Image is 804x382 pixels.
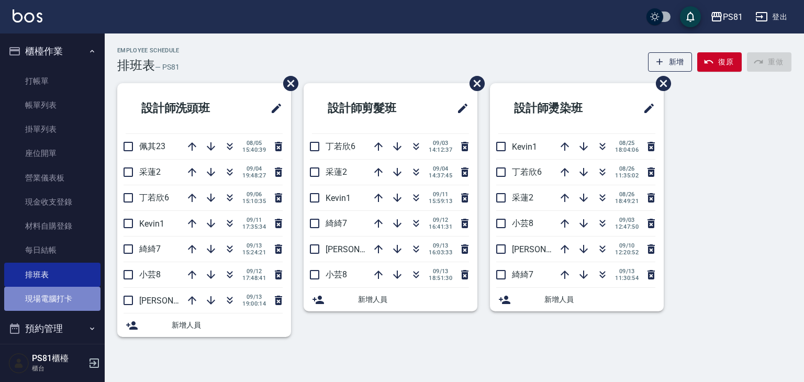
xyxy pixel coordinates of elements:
span: Kevin1 [326,193,351,203]
span: 09/04 [429,165,452,172]
div: 新增人員 [117,313,291,337]
span: 08/25 [615,140,639,147]
span: 16:03:33 [429,249,452,256]
span: 18:51:30 [429,275,452,282]
a: 座位開單 [4,141,100,165]
span: 丁若欣6 [139,193,169,203]
span: Kevin1 [512,142,537,152]
span: 15:10:35 [242,198,266,205]
span: 刪除班表 [275,68,300,99]
button: PS81 [706,6,747,28]
span: 09/13 [615,268,639,275]
button: 預約管理 [4,315,100,342]
div: 新增人員 [304,288,477,311]
span: 09/04 [242,165,266,172]
p: 櫃台 [32,364,85,373]
span: 小芸8 [326,269,347,279]
img: Person [8,353,29,374]
span: 刪除班表 [462,68,486,99]
span: 09/12 [242,268,266,275]
a: 帳單列表 [4,93,100,117]
span: 08/05 [242,140,266,147]
span: 09/13 [242,294,266,300]
a: 每日結帳 [4,238,100,262]
img: Logo [13,9,42,23]
a: 掛單列表 [4,117,100,141]
span: 18:04:06 [615,147,639,153]
h3: 排班表 [117,58,155,73]
a: 現場電腦打卡 [4,287,100,311]
span: 09/12 [429,217,452,223]
span: 綺綺7 [139,244,161,254]
span: 小芸8 [512,218,533,228]
span: 14:37:45 [429,172,452,179]
span: 12:47:50 [615,223,639,230]
span: 11:30:54 [615,275,639,282]
span: 11:35:02 [615,172,639,179]
span: 修改班表的標題 [264,96,283,121]
button: 復原 [697,52,742,72]
a: 材料自購登錄 [4,214,100,238]
span: 小芸8 [139,269,161,279]
span: 15:40:39 [242,147,266,153]
span: 修改班表的標題 [636,96,655,121]
span: 09/11 [242,217,266,223]
span: 丁若欣6 [326,141,355,151]
button: 報表及分析 [4,342,100,369]
h2: Employee Schedule [117,47,180,54]
a: 營業儀表板 [4,166,100,190]
span: 19:00:14 [242,300,266,307]
h5: PS81櫃檯 [32,353,85,364]
span: 09/13 [429,268,452,275]
span: 14:12:37 [429,147,452,153]
a: 現金收支登錄 [4,190,100,214]
span: 16:41:31 [429,223,452,230]
a: 打帳單 [4,69,100,93]
span: 佩其23 [139,141,165,151]
span: 新增人員 [358,294,469,305]
a: 排班表 [4,263,100,287]
span: 09/03 [615,217,639,223]
span: 09/13 [429,242,452,249]
button: save [680,6,701,27]
div: 新增人員 [490,288,664,311]
button: 新增 [648,52,693,72]
button: 登出 [751,7,791,27]
span: 新增人員 [544,294,655,305]
h2: 設計師洗頭班 [126,89,244,127]
span: 09/13 [242,242,266,249]
span: 采蓮2 [326,167,347,177]
span: 新增人員 [172,320,283,331]
span: 09/10 [615,242,639,249]
span: [PERSON_NAME]3 [326,244,393,254]
span: 17:48:41 [242,275,266,282]
span: [PERSON_NAME]3 [139,296,207,306]
div: PS81 [723,10,743,24]
span: 綺綺7 [512,269,533,279]
span: 08/26 [615,191,639,198]
span: 19:48:27 [242,172,266,179]
button: 櫃檯作業 [4,38,100,65]
span: 12:20:52 [615,249,639,256]
span: Kevin1 [139,219,164,229]
span: 丁若欣6 [512,167,542,177]
h2: 設計師剪髮班 [312,89,431,127]
span: 15:24:21 [242,249,266,256]
span: [PERSON_NAME]3 [512,244,579,254]
span: 采蓮2 [139,167,161,177]
span: 綺綺7 [326,218,347,228]
h2: 設計師燙染班 [498,89,617,127]
span: 采蓮2 [512,193,533,203]
span: 17:35:34 [242,223,266,230]
h6: — PS81 [155,62,180,73]
span: 09/06 [242,191,266,198]
span: 09/11 [429,191,452,198]
span: 修改班表的標題 [450,96,469,121]
span: 18:49:21 [615,198,639,205]
span: 09/03 [429,140,452,147]
span: 15:59:13 [429,198,452,205]
span: 刪除班表 [648,68,673,99]
span: 08/26 [615,165,639,172]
